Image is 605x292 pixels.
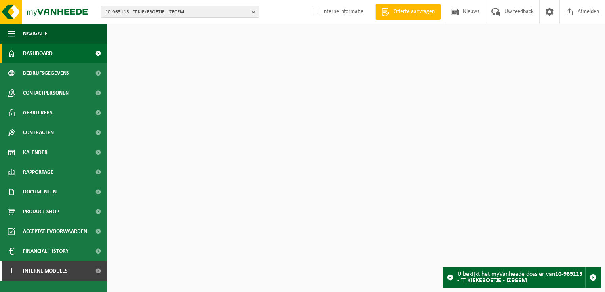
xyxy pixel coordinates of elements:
span: Navigatie [23,24,48,44]
span: Gebruikers [23,103,53,123]
span: Offerte aanvragen [392,8,437,16]
button: 10-965115 - 'T KIEKEBOETJE - IZEGEM [101,6,259,18]
label: Interne informatie [311,6,363,18]
span: Documenten [23,182,57,202]
span: I [8,261,15,281]
span: Bedrijfsgegevens [23,63,69,83]
strong: 10-965115 - 'T KIEKEBOETJE - IZEGEM [457,271,582,284]
span: Interne modules [23,261,68,281]
span: Contracten [23,123,54,142]
div: U bekijkt het myVanheede dossier van [457,267,585,288]
span: 10-965115 - 'T KIEKEBOETJE - IZEGEM [105,6,249,18]
span: Contactpersonen [23,83,69,103]
span: Kalender [23,142,48,162]
span: Acceptatievoorwaarden [23,222,87,241]
a: Offerte aanvragen [375,4,441,20]
span: Rapportage [23,162,53,182]
span: Product Shop [23,202,59,222]
span: Financial History [23,241,68,261]
span: Dashboard [23,44,53,63]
